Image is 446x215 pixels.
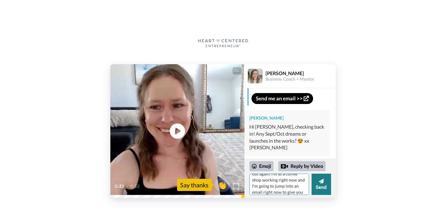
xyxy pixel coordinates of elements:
div: [PERSON_NAME] [266,70,336,76]
img: logo [195,31,251,55]
button: Send [312,174,331,195]
textarea: Hi [PERSON_NAME]! Thank you so much for reaching out again. I'm at a coffee shop working right no... [249,174,309,195]
div: Emoji [249,161,273,171]
span: 👏 [215,180,230,190]
img: Full screen [233,183,239,189]
div: CC [233,68,241,74]
div: Reply by Video [281,163,288,170]
a: Send me an email >> [251,92,314,105]
div: Reply by Video [278,161,326,172]
img: Profile Image [248,69,262,83]
span: 0:32 [130,183,141,190]
div: Hi [PERSON_NAME], checking back in! Any Sept/Oct dreams or launches in the works? 😍 xx [PERSON_NAME] [249,123,325,151]
div: [PERSON_NAME] [249,115,325,121]
button: 👏 [215,178,230,192]
span: / [127,183,129,190]
span: 0:32 [115,183,125,190]
div: Business Coach + Mentor [266,77,336,82]
div: Say thanks [177,179,212,191]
